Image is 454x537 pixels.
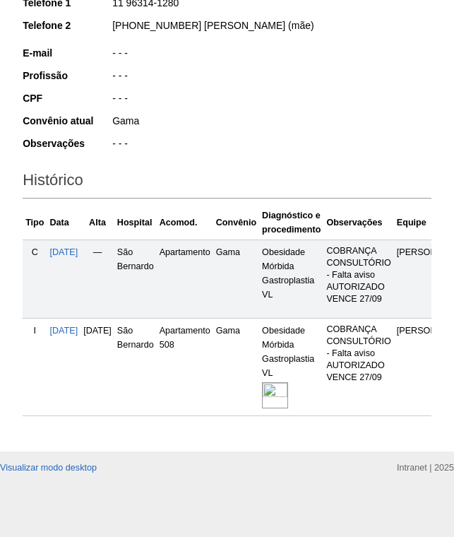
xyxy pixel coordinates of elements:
[114,319,157,416] td: São Bernardo
[111,18,431,36] div: [PHONE_NUMBER] [PERSON_NAME] (mãe)
[111,136,431,154] div: - - -
[157,319,213,416] td: Apartamento 508
[23,136,111,151] div: Observações
[323,206,393,240] th: Observações
[23,206,47,240] th: Tipo
[114,206,157,240] th: Hospital
[80,240,114,318] td: —
[111,91,431,109] div: - - -
[23,91,111,105] div: CPF
[259,206,323,240] th: Diagnóstico e procedimento
[326,324,390,384] p: COBRANÇA CONSULTÓRIO - Falta aviso AUTORIZADO VENCE 27/09
[25,245,44,259] div: C
[326,245,390,305] p: COBRANÇA CONSULTÓRIO - Falta aviso AUTORIZADO VENCE 27/09
[47,206,81,240] th: Data
[23,69,111,83] div: Profissão
[157,240,213,318] td: Apartamento
[25,324,44,338] div: I
[80,206,114,240] th: Alta
[157,206,213,240] th: Acomod.
[114,240,157,318] td: São Bernardo
[23,114,111,128] div: Convênio atual
[50,247,78,257] a: [DATE]
[111,69,431,86] div: - - -
[23,46,111,60] div: E-mail
[213,319,259,416] td: Gama
[83,326,112,336] span: [DATE]
[23,18,111,33] div: Telefone 2
[213,206,259,240] th: Convênio
[397,461,454,475] div: Intranet | 2025
[50,326,78,336] a: [DATE]
[111,114,431,131] div: Gama
[259,240,323,318] td: Obesidade Mórbida Gastroplastia VL
[259,319,323,416] td: Obesidade Mórbida Gastroplastia VL
[213,240,259,318] td: Gama
[23,166,431,199] h2: Histórico
[111,46,431,64] div: - - -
